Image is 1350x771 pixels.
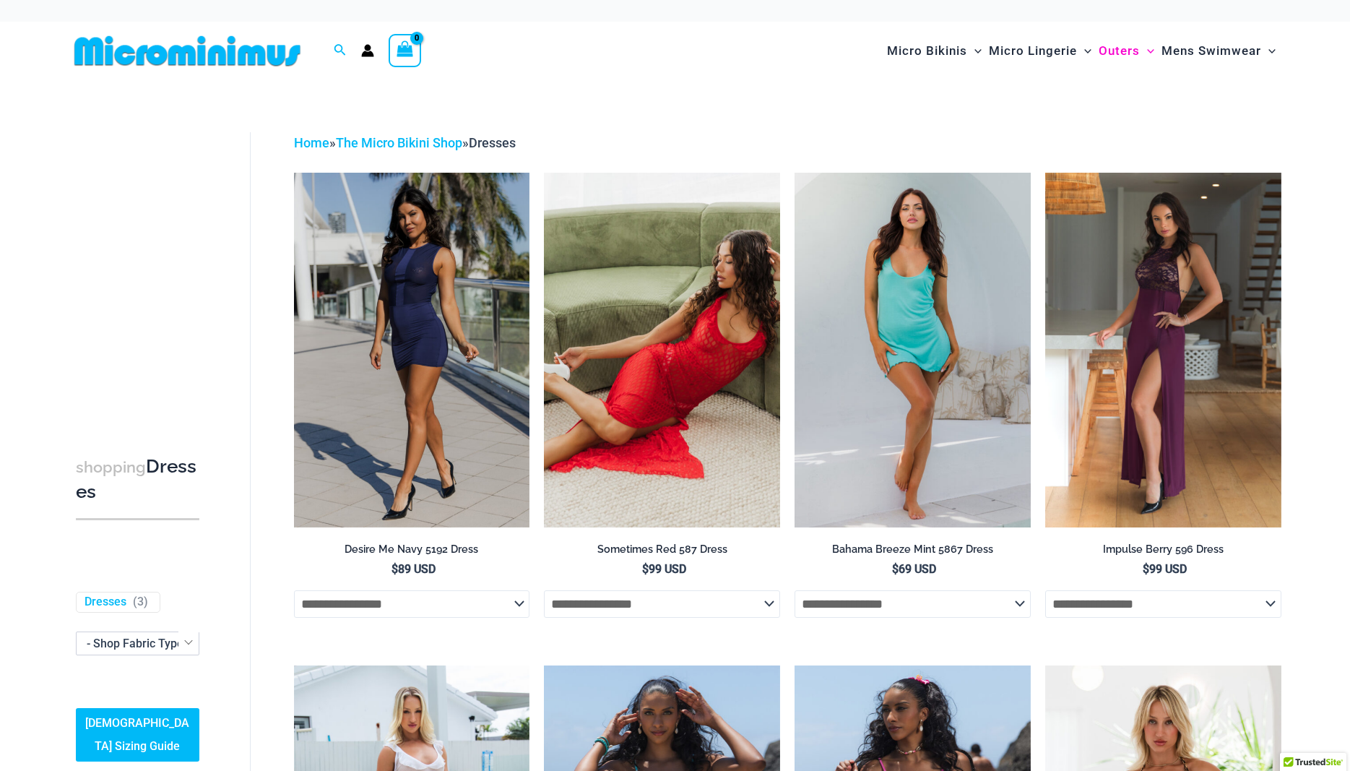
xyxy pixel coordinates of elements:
span: - Shop Fabric Type [87,637,183,650]
span: $ [642,562,649,576]
a: Dresses [85,595,126,610]
a: Home [294,135,329,150]
h2: Impulse Berry 596 Dress [1045,543,1281,556]
span: - Shop Fabric Type [77,632,199,655]
a: Desire Me Navy 5192 Dress 11Desire Me Navy 5192 Dress 09Desire Me Navy 5192 Dress 09 [294,173,530,527]
span: $ [391,562,398,576]
a: Mens SwimwearMenu ToggleMenu Toggle [1158,29,1279,73]
span: $ [892,562,899,576]
a: Account icon link [361,44,374,57]
span: 3 [137,595,144,608]
span: Micro Lingerie [989,33,1077,69]
img: Sometimes Red 587 Dress 10 [544,173,780,527]
h2: Sometimes Red 587 Dress [544,543,780,556]
span: Dresses [469,135,516,150]
a: [DEMOGRAPHIC_DATA] Sizing Guide [76,708,199,762]
a: View Shopping Cart, empty [389,34,422,67]
a: Sometimes Red 587 Dress 10Sometimes Red 587 Dress 09Sometimes Red 587 Dress 09 [544,173,780,527]
a: Desire Me Navy 5192 Dress [294,543,530,561]
h2: Bahama Breeze Mint 5867 Dress [795,543,1031,556]
span: shopping [76,458,146,476]
a: Micro BikinisMenu ToggleMenu Toggle [883,29,985,73]
bdi: 99 USD [1143,562,1187,576]
bdi: 69 USD [892,562,936,576]
span: Mens Swimwear [1161,33,1261,69]
a: Impulse Berry 596 Dress 02Impulse Berry 596 Dress 03Impulse Berry 596 Dress 03 [1045,173,1281,527]
span: $ [1143,562,1149,576]
span: » » [294,135,516,150]
a: Bahama Breeze Mint 5867 Dress [795,543,1031,561]
h2: Desire Me Navy 5192 Dress [294,543,530,556]
h3: Dresses [76,455,199,504]
span: Menu Toggle [1077,33,1091,69]
span: Micro Bikinis [887,33,967,69]
a: Bahama Breeze Mint 5867 Dress 01Bahama Breeze Mint 5867 Dress 03Bahama Breeze Mint 5867 Dress 03 [795,173,1031,527]
img: Bahama Breeze Mint 5867 Dress 01 [795,173,1031,527]
img: MM SHOP LOGO FLAT [69,35,306,67]
a: Impulse Berry 596 Dress [1045,543,1281,561]
span: ( ) [133,595,148,610]
bdi: 89 USD [391,562,436,576]
a: Sometimes Red 587 Dress [544,543,780,561]
a: Search icon link [334,42,347,60]
img: Impulse Berry 596 Dress 02 [1045,173,1281,527]
span: Menu Toggle [1140,33,1154,69]
a: Micro LingerieMenu ToggleMenu Toggle [985,29,1095,73]
img: Desire Me Navy 5192 Dress 11 [294,173,530,527]
iframe: TrustedSite Certified [76,121,206,410]
span: Menu Toggle [967,33,982,69]
span: - Shop Fabric Type [76,632,199,655]
nav: Site Navigation [881,27,1282,75]
a: OutersMenu ToggleMenu Toggle [1095,29,1158,73]
a: The Micro Bikini Shop [336,135,462,150]
span: Menu Toggle [1261,33,1276,69]
span: Outers [1099,33,1140,69]
bdi: 99 USD [642,562,686,576]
